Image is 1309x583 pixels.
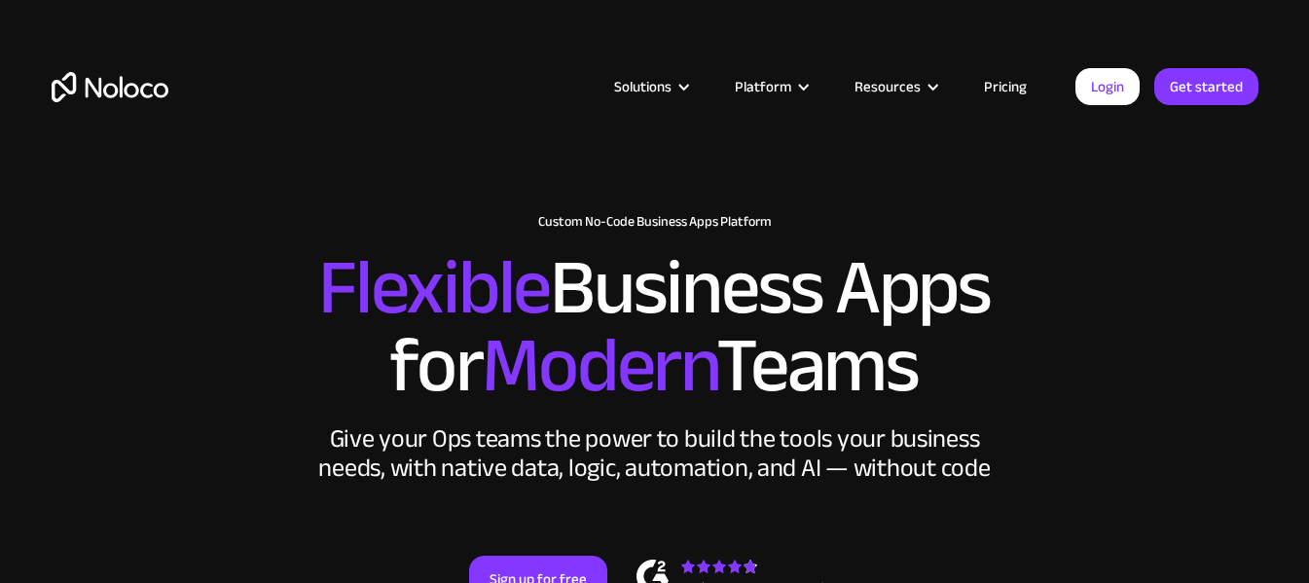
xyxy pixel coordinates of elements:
[735,74,791,99] div: Platform
[314,424,996,483] div: Give your Ops teams the power to build the tools your business needs, with native data, logic, au...
[1154,68,1258,105] a: Get started
[614,74,672,99] div: Solutions
[960,74,1051,99] a: Pricing
[830,74,960,99] div: Resources
[52,72,168,102] a: home
[590,74,710,99] div: Solutions
[52,214,1258,230] h1: Custom No-Code Business Apps Platform
[52,249,1258,405] h2: Business Apps for Teams
[1075,68,1140,105] a: Login
[318,215,550,360] span: Flexible
[482,293,716,438] span: Modern
[710,74,830,99] div: Platform
[854,74,921,99] div: Resources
